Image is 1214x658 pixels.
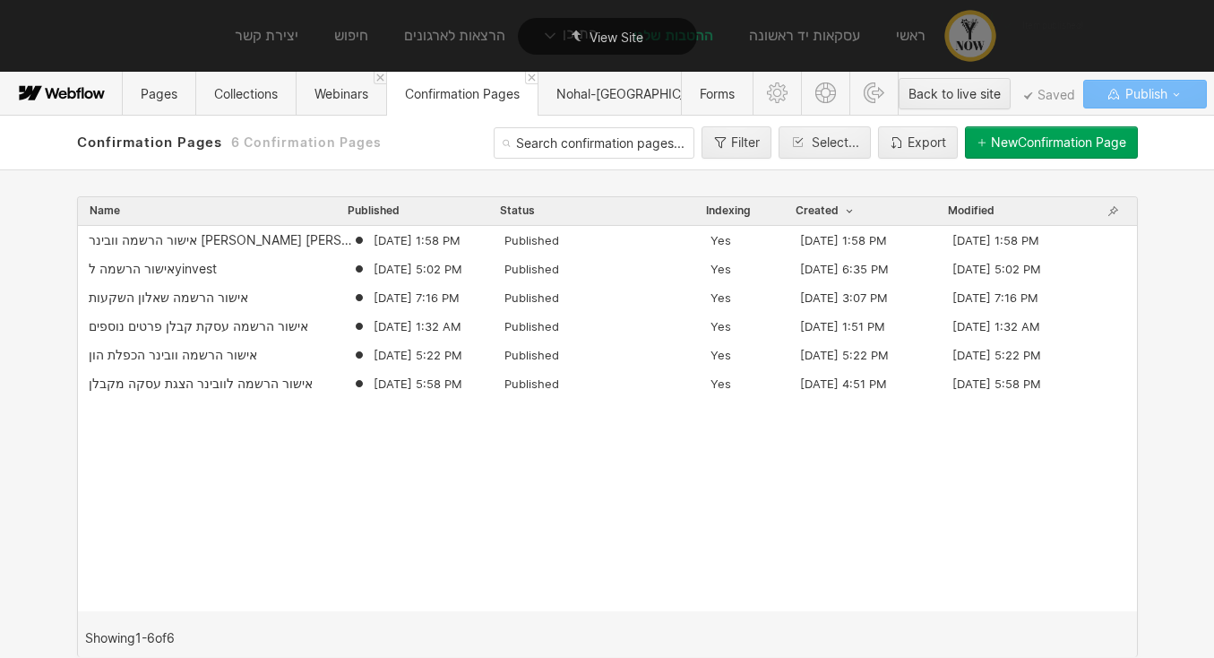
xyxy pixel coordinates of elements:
[504,376,559,392] span: Published
[812,135,859,150] div: Select...
[1024,91,1075,100] span: Saved
[504,318,559,334] span: Published
[705,203,752,219] button: Indexing
[948,203,994,218] span: Modified
[796,203,857,218] span: Created
[77,134,227,151] span: Confirmation Pages
[374,232,461,248] span: [DATE] 1:58 PM
[795,203,857,219] button: Created
[991,135,1126,150] div: New Confirmation Page
[899,78,1011,109] button: Back to live site
[89,377,313,391] div: אישור הרשמה לוובינר הצגת עסקה מקבלן
[800,261,889,277] span: [DATE] 6:35 PM
[214,86,278,101] span: Collections
[89,203,121,219] button: Name
[500,203,535,218] div: Status
[952,318,1040,334] span: [DATE] 1:32 AM
[965,126,1138,159] button: NewConfirmation Page
[952,232,1039,248] span: [DATE] 1:58 PM
[779,126,871,159] button: Select...
[89,348,257,362] div: אישור הרשמה וובינר הכפלת הון
[525,72,538,84] a: Close 'Confirmation Pages' tab
[90,203,120,218] span: Name
[504,232,559,248] span: Published
[800,318,885,334] span: [DATE] 1:51 PM
[710,290,731,306] span: Yes
[347,203,400,219] button: Published
[952,290,1038,306] span: [DATE] 7:16 PM
[374,72,386,84] a: Close 'Webinars' tab
[504,347,559,363] span: Published
[710,261,731,277] span: Yes
[952,376,1041,392] span: [DATE] 5:58 PM
[314,86,368,101] span: Webinars
[800,376,887,392] span: [DATE] 4:51 PM
[947,203,995,219] button: Modified
[89,262,217,276] div: אישור הרשמה לyinvest
[706,203,751,218] span: Indexing
[374,347,462,363] span: [DATE] 5:22 PM
[800,232,887,248] span: [DATE] 1:58 PM
[800,290,888,306] span: [DATE] 3:07 PM
[710,376,731,392] span: Yes
[374,376,462,392] span: [DATE] 5:58 PM
[908,81,1001,108] div: Back to live site
[499,203,536,219] button: Status
[800,347,889,363] span: [DATE] 5:22 PM
[494,127,694,159] input: Search confirmation pages...
[374,261,462,277] span: [DATE] 5:02 PM
[952,347,1041,363] span: [DATE] 5:22 PM
[85,631,175,645] span: Showing 1 - 6 of 6
[374,318,461,334] span: [DATE] 1:32 AM
[141,86,177,101] span: Pages
[710,347,731,363] span: Yes
[89,233,352,247] div: אישור הרשמה וובינר [PERSON_NAME] [PERSON_NAME]
[405,86,520,101] span: Confirmation Pages
[908,135,946,150] div: Export
[731,135,760,150] div: Filter
[348,203,400,218] span: Published
[504,290,559,306] span: Published
[89,319,308,333] div: אישור הרשמה עסקת קבלן פרטים נוספים
[700,86,735,101] span: Forms
[1122,81,1167,108] span: Publish
[89,290,248,305] div: אישור הרשמה שאלון השקעות
[710,232,731,248] span: Yes
[556,86,721,101] span: Nohal-[GEOGRAPHIC_DATA]
[710,318,731,334] span: Yes
[231,134,382,150] span: 6 Confirmation Pages
[878,126,958,159] button: Export
[504,261,559,277] span: Published
[702,126,771,159] button: Filter
[590,30,643,45] span: View Site
[952,261,1041,277] span: [DATE] 5:02 PM
[374,290,460,306] span: [DATE] 7:16 PM
[1083,80,1207,108] button: Publish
